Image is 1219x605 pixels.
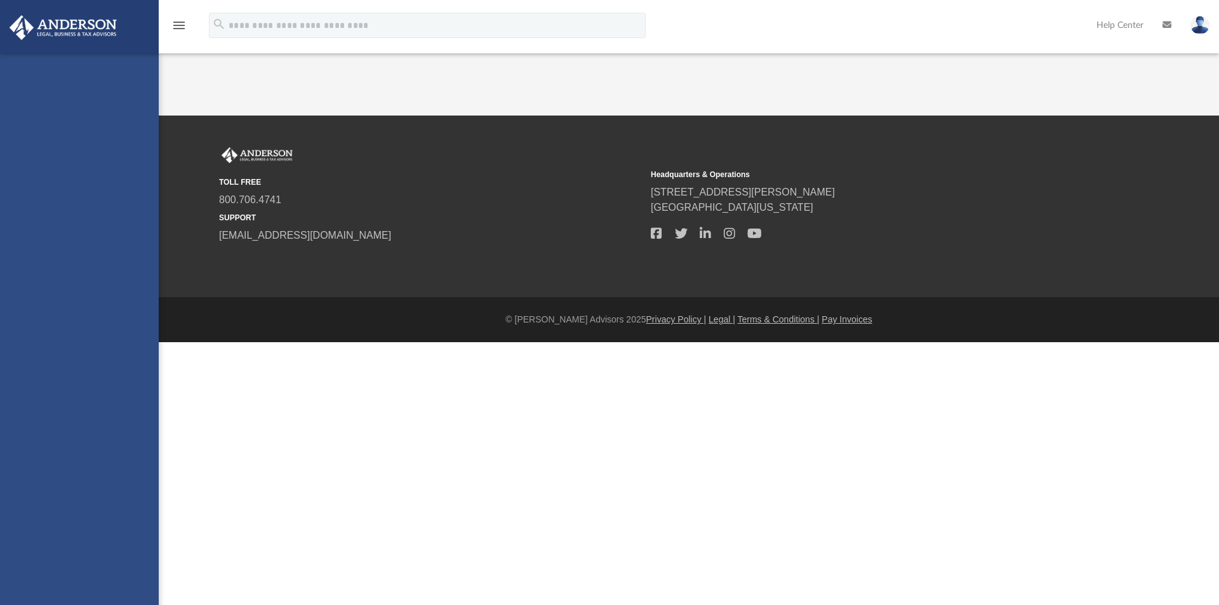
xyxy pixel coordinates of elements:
a: [GEOGRAPHIC_DATA][US_STATE] [651,202,813,213]
i: search [212,17,226,31]
img: User Pic [1190,16,1209,34]
i: menu [171,18,187,33]
a: Privacy Policy | [646,314,707,324]
a: menu [171,24,187,33]
a: Terms & Conditions | [738,314,820,324]
small: TOLL FREE [219,176,642,188]
a: [EMAIL_ADDRESS][DOMAIN_NAME] [219,230,391,241]
a: Legal | [709,314,735,324]
img: Anderson Advisors Platinum Portal [6,15,121,40]
a: [STREET_ADDRESS][PERSON_NAME] [651,187,835,197]
a: 800.706.4741 [219,194,281,205]
small: Headquarters & Operations [651,169,1074,180]
small: SUPPORT [219,212,642,223]
a: Pay Invoices [822,314,872,324]
div: © [PERSON_NAME] Advisors 2025 [159,313,1219,326]
img: Anderson Advisors Platinum Portal [219,147,295,164]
